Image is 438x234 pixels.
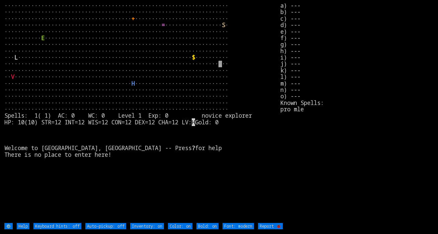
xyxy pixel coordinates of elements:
input: Font: modern [223,223,254,229]
font: = [162,21,165,29]
font: L [14,53,18,61]
font: + [132,15,135,22]
input: Color: on [168,223,192,229]
input: Keyboard hints: off [33,223,81,229]
input: Auto-pickup: off [85,223,126,229]
input: Inventory: on [130,223,164,229]
font: V [11,73,14,81]
font: $ [192,53,195,61]
larn: ··································································· ·····························... [4,2,280,222]
mark: H [192,118,195,126]
input: Bold: on [196,223,218,229]
input: Help [17,223,29,229]
font: H [132,80,135,87]
b: ? [192,144,195,152]
stats: a) --- b) --- c) --- d) --- e) --- f) --- g) --- h) --- i) --- j) --- k) --- l) --- m) --- n) ---... [280,2,434,222]
input: ⚙️ [4,223,13,229]
input: Report 🐞 [258,223,283,229]
font: E [41,34,45,42]
font: S [222,21,225,29]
